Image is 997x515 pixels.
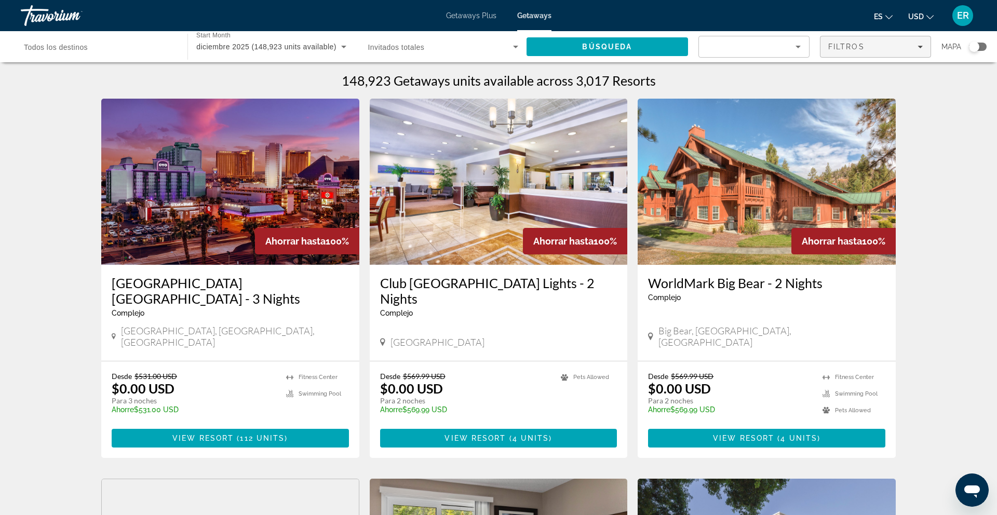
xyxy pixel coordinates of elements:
[648,429,885,448] button: View Resort(4 units)
[403,372,446,381] span: $569.99 USD
[648,275,885,291] a: WorldMark Big Bear - 2 Nights
[957,10,969,21] span: ER
[368,43,425,51] span: Invitados totales
[908,9,934,24] button: Change currency
[828,43,865,51] span: Filtros
[172,434,234,442] span: View Resort
[112,372,132,381] span: Desde
[255,228,359,254] div: 100%
[820,36,931,58] button: Filters
[908,12,924,21] span: USD
[101,99,359,265] img: OYO Hotel & Casino Las Vegas - 3 Nights
[671,372,713,381] span: $569.99 USD
[21,2,125,29] a: Travorium
[517,11,551,20] a: Getaways
[380,429,617,448] button: View Resort(4 units)
[638,99,896,265] img: WorldMark Big Bear - 2 Nights
[112,275,349,306] a: [GEOGRAPHIC_DATA] [GEOGRAPHIC_DATA] - 3 Nights
[342,73,656,88] h1: 148,923 Getaways units available across 3,017 Resorts
[648,381,711,396] p: $0.00 USD
[299,390,341,397] span: Swimming Pool
[112,381,174,396] p: $0.00 USD
[380,405,551,414] p: $569.99 USD
[573,374,609,381] span: Pets Allowed
[533,236,594,247] span: Ahorrar hasta
[121,325,349,348] span: [GEOGRAPHIC_DATA], [GEOGRAPHIC_DATA], [GEOGRAPHIC_DATA]
[196,43,336,51] span: diciembre 2025 (148,923 units available)
[802,236,862,247] span: Ahorrar hasta
[112,396,276,405] p: Para 3 noches
[112,429,349,448] button: View Resort(112 units)
[791,228,896,254] div: 100%
[955,473,989,507] iframe: Button to launch messaging window
[835,407,871,414] span: Pets Allowed
[24,43,88,51] span: Todos los destinos
[780,434,817,442] span: 4 units
[380,309,413,317] span: Complejo
[265,236,326,247] span: Ahorrar hasta
[380,275,617,306] a: Club [GEOGRAPHIC_DATA] Lights - 2 Nights
[234,434,288,442] span: ( )
[648,372,668,381] span: Desde
[380,405,402,414] span: Ahorre
[658,325,885,348] span: Big Bear, [GEOGRAPHIC_DATA], [GEOGRAPHIC_DATA]
[24,41,174,53] input: Select destination
[648,405,812,414] p: $569.99 USD
[446,11,496,20] a: Getaways Plus
[835,390,878,397] span: Swimming Pool
[874,9,893,24] button: Change language
[582,43,632,51] span: Búsqueda
[523,228,627,254] div: 100%
[299,374,338,381] span: Fitness Center
[390,336,484,348] span: [GEOGRAPHIC_DATA]
[835,374,874,381] span: Fitness Center
[112,405,276,414] p: $531.00 USD
[380,381,443,396] p: $0.00 USD
[648,405,670,414] span: Ahorre
[874,12,883,21] span: es
[240,434,285,442] span: 112 units
[112,309,144,317] span: Complejo
[707,40,801,53] mat-select: Sort by
[774,434,820,442] span: ( )
[506,434,553,442] span: ( )
[527,37,688,56] button: Search
[134,372,177,381] span: $531.00 USD
[513,434,549,442] span: 4 units
[648,293,681,302] span: Complejo
[370,99,628,265] img: Club Wyndham Harbour Lights - 2 Nights
[648,396,812,405] p: Para 2 noches
[713,434,774,442] span: View Resort
[941,39,961,54] span: Mapa
[444,434,506,442] span: View Resort
[196,32,231,39] span: Start Month
[949,5,976,26] button: User Menu
[112,405,134,414] span: Ahorre
[380,372,400,381] span: Desde
[380,396,551,405] p: Para 2 noches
